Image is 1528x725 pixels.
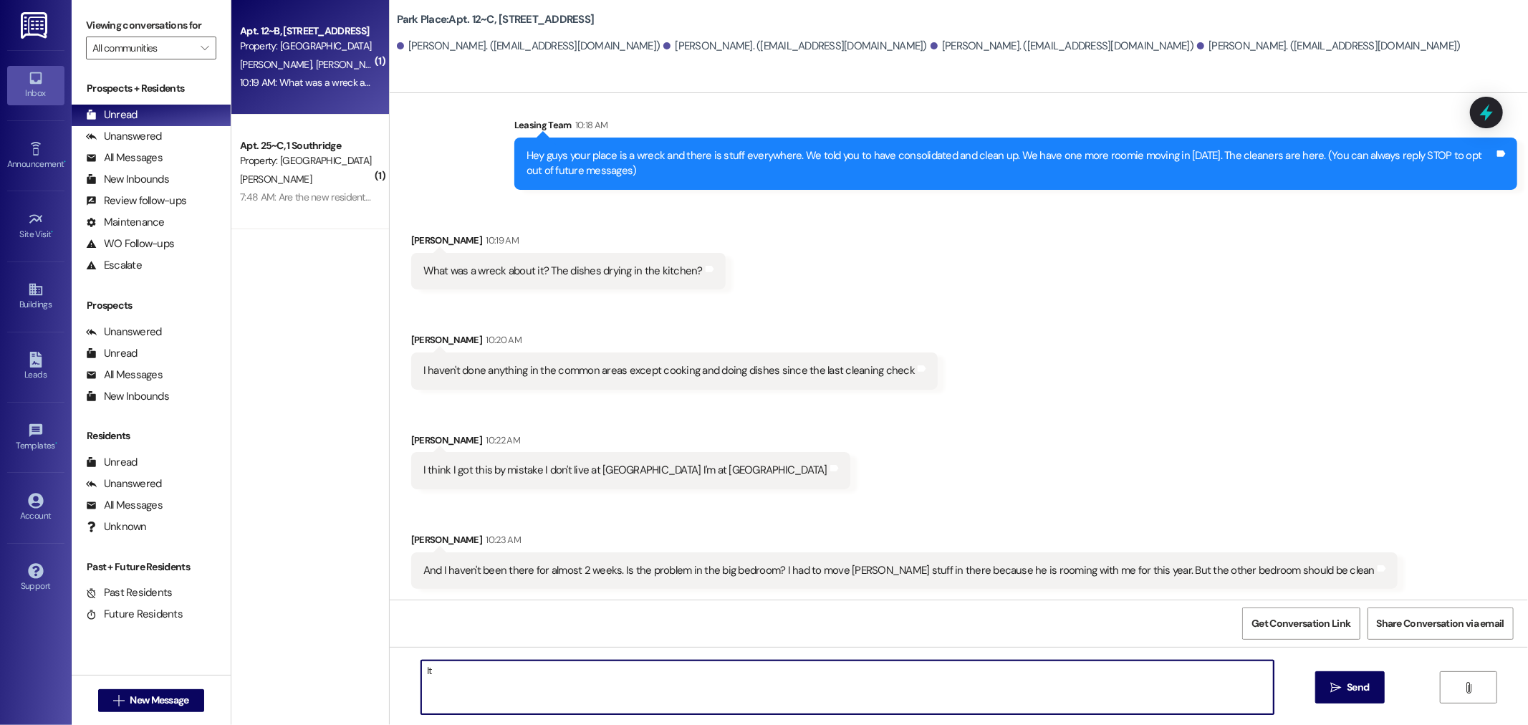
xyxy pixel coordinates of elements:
div: Property: [GEOGRAPHIC_DATA] [240,39,373,54]
div: I think I got this by mistake I don't live at [GEOGRAPHIC_DATA] I'm at [GEOGRAPHIC_DATA] [423,463,827,478]
span: Send [1347,680,1369,695]
i:  [1463,682,1474,693]
div: Future Residents [86,607,183,622]
a: Account [7,489,64,527]
img: ResiDesk Logo [21,12,50,39]
div: Unread [86,107,138,123]
div: Maintenance [86,215,165,230]
span: • [64,157,66,167]
a: Leads [7,347,64,386]
b: Park Place: Apt. 12~C, [STREET_ADDRESS] [397,12,595,27]
div: Unanswered [86,476,162,491]
div: Past Residents [86,585,173,600]
div: 10:18 AM [572,117,608,133]
span: Get Conversation Link [1251,616,1350,631]
span: New Message [130,693,188,708]
textarea: It [421,661,1274,714]
div: Residents [72,428,231,443]
div: Unread [86,346,138,361]
span: [PERSON_NAME] [315,58,391,71]
div: Hey guys your place is a wreck and there is stuff everywhere. We told you to have consolidated an... [527,148,1494,179]
span: • [55,438,57,448]
div: 10:19 AM [482,233,519,248]
label: Viewing conversations for [86,14,216,37]
div: Unread [86,455,138,470]
div: New Inbounds [86,389,169,404]
div: 10:22 AM [482,433,520,448]
a: Buildings [7,277,64,316]
i:  [113,695,124,706]
a: Templates • [7,418,64,457]
div: Apt. 12~B, [STREET_ADDRESS] [240,24,373,39]
div: [PERSON_NAME] [411,532,1398,552]
div: Property: [GEOGRAPHIC_DATA] [240,153,373,168]
div: All Messages [86,368,163,383]
i:  [201,42,208,54]
div: [PERSON_NAME]. ([EMAIL_ADDRESS][DOMAIN_NAME]) [931,39,1194,54]
div: Past + Future Residents [72,560,231,575]
div: Escalate [86,258,142,273]
div: All Messages [86,150,163,165]
span: • [52,227,54,237]
div: [PERSON_NAME] [411,233,726,253]
div: Unanswered [86,129,162,144]
button: Send [1315,671,1385,704]
a: Site Visit • [7,207,64,246]
span: [PERSON_NAME] [240,173,312,186]
button: Share Conversation via email [1368,608,1514,640]
i:  [1330,682,1341,693]
div: Prospects [72,298,231,313]
span: Share Conversation via email [1377,616,1504,631]
div: [PERSON_NAME]. ([EMAIL_ADDRESS][DOMAIN_NAME]) [663,39,927,54]
div: I haven't done anything in the common areas except cooking and doing dishes since the last cleani... [423,363,915,378]
div: [PERSON_NAME]. ([EMAIL_ADDRESS][DOMAIN_NAME]) [1197,39,1461,54]
button: New Message [98,689,204,712]
div: All Messages [86,498,163,513]
div: Leasing Team [514,117,1517,138]
div: [PERSON_NAME]. ([EMAIL_ADDRESS][DOMAIN_NAME]) [397,39,660,54]
div: Apt. 25~C, 1 Southridge [240,138,373,153]
div: And I haven't been there for almost 2 weeks. Is the problem in the big bedroom? I had to move [PE... [423,563,1375,578]
input: All communities [92,37,193,59]
div: WO Follow-ups [86,236,174,251]
div: New Inbounds [86,172,169,187]
div: [PERSON_NAME] [411,433,850,453]
span: [PERSON_NAME] [240,58,316,71]
div: 10:19 AM: What was a wreck about it? The dishes drying in the kitchen? [240,76,534,89]
a: Support [7,559,64,597]
div: Review follow-ups [86,193,186,208]
div: [PERSON_NAME] [411,332,938,352]
a: Inbox [7,66,64,105]
div: 10:23 AM [482,532,521,547]
div: Unanswered [86,325,162,340]
div: 10:20 AM [482,332,522,347]
button: Get Conversation Link [1242,608,1360,640]
div: Unknown [86,519,147,534]
div: Prospects + Residents [72,81,231,96]
div: 7:48 AM: Are the new residents moving in [DATE]? [DATE]? [240,191,478,203]
div: What was a wreck about it? The dishes drying in the kitchen? [423,264,703,279]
